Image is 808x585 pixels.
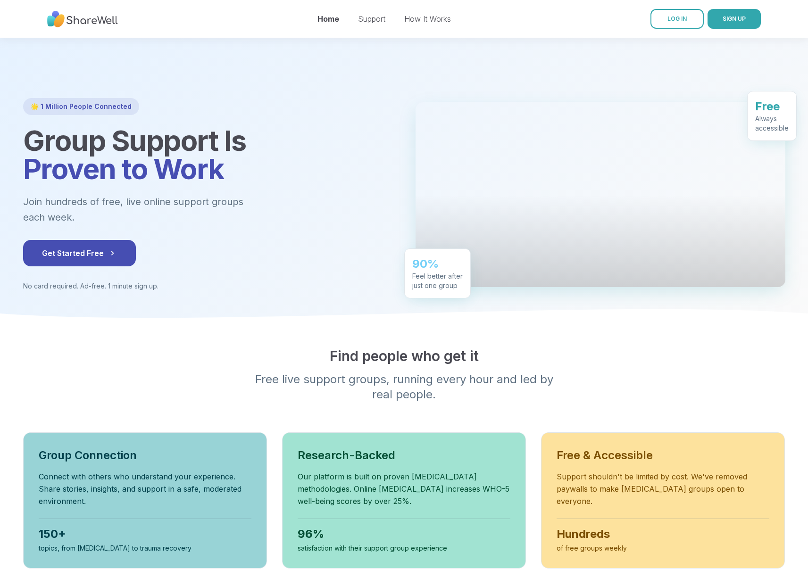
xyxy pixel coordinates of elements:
h3: Free & Accessible [557,448,769,463]
p: No card required. Ad-free. 1 minute sign up. [23,281,393,291]
div: of free groups weekly [557,544,769,553]
img: ShareWell Nav Logo [47,6,118,32]
p: Free live support groups, running every hour and led by real people. [223,372,585,402]
h3: Research-Backed [298,448,510,463]
span: SIGN UP [723,15,746,22]
div: 96% [298,527,510,542]
div: 90% [412,254,463,269]
span: Get Started Free [42,247,117,259]
h2: Find people who get it [23,347,785,364]
p: Our platform is built on proven [MEDICAL_DATA] methodologies. Online [MEDICAL_DATA] increases WHO... [298,470,510,507]
div: Feel better after just one group [412,269,463,288]
div: Always accessible [755,112,789,131]
a: How It Works [404,14,451,24]
a: Support [358,14,385,24]
p: Support shouldn't be limited by cost. We've removed paywalls to make [MEDICAL_DATA] groups open t... [557,470,769,507]
div: Free [755,97,789,112]
h1: Group Support Is [23,126,393,183]
p: Connect with others who understand your experience. Share stories, insights, and support in a saf... [39,470,251,507]
div: Hundreds [557,527,769,542]
div: topics, from [MEDICAL_DATA] to trauma recovery [39,544,251,553]
h3: Group Connection [39,448,251,463]
span: Proven to Work [23,152,224,186]
a: Home [317,14,339,24]
button: Get Started Free [23,240,136,266]
div: 150+ [39,527,251,542]
span: LOG IN [667,15,687,22]
a: LOG IN [650,9,704,29]
div: satisfaction with their support group experience [298,544,510,553]
p: Join hundreds of free, live online support groups each week. [23,194,295,225]
button: SIGN UP [708,9,761,29]
div: 🌟 1 Million People Connected [23,98,139,115]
